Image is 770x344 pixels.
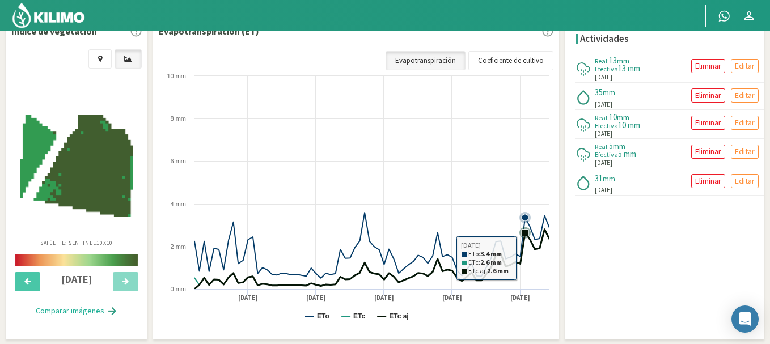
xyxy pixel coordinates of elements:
text: [DATE] [306,294,326,302]
button: Editar [731,174,759,188]
span: mm [617,112,629,122]
text: 2 mm [171,243,187,250]
p: Eliminar [695,175,721,188]
text: [DATE] [374,294,394,302]
text: ETc [353,312,365,320]
h4: [DATE] [47,274,107,285]
span: 10 [609,112,617,122]
h4: Actividades [580,33,629,44]
button: Eliminar [691,88,725,103]
text: 0 mm [171,286,187,292]
span: Efectiva [595,121,618,130]
span: 13 mm [618,63,640,74]
span: Efectiva [595,150,618,159]
p: Editar [735,175,755,188]
span: 10 mm [618,120,640,130]
span: [DATE] [595,129,612,139]
p: Eliminar [695,89,721,102]
span: 35 [595,87,603,97]
button: Eliminar [691,174,725,188]
text: ETo [317,312,329,320]
button: Editar [731,145,759,159]
button: Eliminar [691,59,725,73]
span: mm [617,56,629,66]
button: Editar [731,116,759,130]
img: 18a0181f-7719-4fbf-a7a0-92072d791f19_-_sentinel_-_2025-08-09.png [20,115,133,217]
p: Editar [735,116,755,129]
button: Eliminar [691,145,725,159]
span: 31 [595,173,603,184]
p: Evapotranspiración (ET) [159,24,259,38]
button: Eliminar [691,116,725,130]
p: Índice de vegetación [11,24,97,38]
span: mm [613,141,625,151]
p: Eliminar [695,145,721,158]
button: Editar [731,88,759,103]
span: Real: [595,113,609,122]
span: [DATE] [595,185,612,195]
span: mm [603,173,615,184]
span: 5 mm [618,148,636,159]
p: Satélite: Sentinel [40,239,113,247]
a: Coeficiente de cultivo [468,51,553,70]
span: mm [603,87,615,97]
text: [DATE] [238,294,258,302]
span: [DATE] [595,158,612,168]
p: Editar [735,89,755,102]
text: ETc aj [389,312,408,320]
div: Open Intercom Messenger [731,305,759,333]
text: [DATE] [442,294,462,302]
span: Real: [595,57,609,65]
img: Kilimo [11,2,86,29]
p: Editar [735,60,755,73]
p: Eliminar [695,116,721,129]
span: 10X10 [96,239,113,247]
button: Comparar imágenes [24,300,129,322]
text: [DATE] [510,294,530,302]
text: 4 mm [171,201,187,207]
span: 13 [609,55,617,66]
img: scale [15,254,138,266]
span: Real: [595,142,609,151]
span: Efectiva [595,65,618,73]
span: 5 [609,141,613,151]
text: 8 mm [171,115,187,122]
span: [DATE] [595,73,612,82]
span: [DATE] [595,100,612,109]
text: 6 mm [171,158,187,164]
a: Evapotranspiración [386,51,466,70]
button: Editar [731,59,759,73]
p: Editar [735,145,755,158]
p: Eliminar [695,60,721,73]
text: 10 mm [167,73,186,79]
